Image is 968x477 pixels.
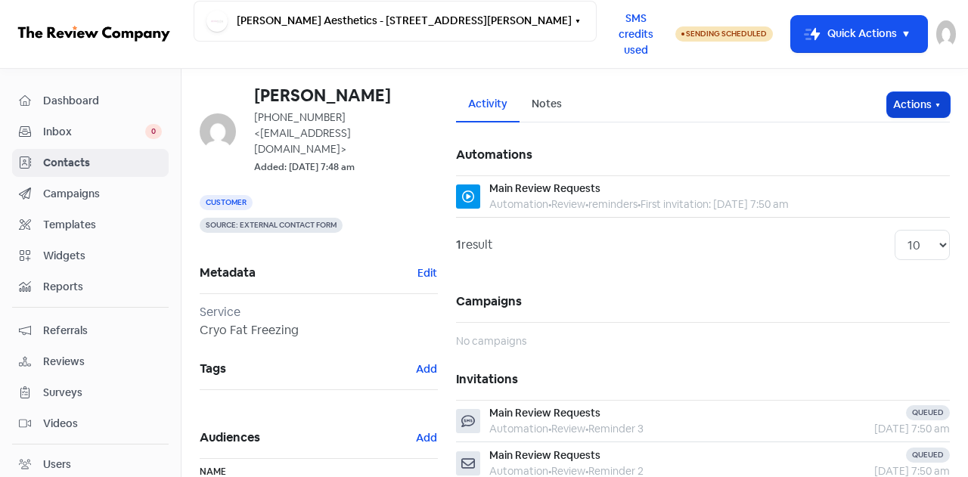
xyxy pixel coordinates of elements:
[43,457,71,472] div: Users
[791,16,927,52] button: Quick Actions
[489,181,600,197] div: Main Review Requests
[43,385,162,401] span: Surveys
[12,180,169,208] a: Campaigns
[415,361,438,378] button: Add
[43,124,145,140] span: Inbox
[906,405,950,420] div: Queued
[43,354,162,370] span: Reviews
[588,197,638,211] span: reminders
[43,93,162,109] span: Dashboard
[200,321,438,339] div: Cryo Fat Freezing
[638,197,641,211] b: •
[456,237,461,252] strong: 1
[12,242,169,270] a: Widgets
[610,11,662,58] span: SMS credits used
[254,160,355,175] small: Added: [DATE] 7:48 am
[194,1,597,42] button: [PERSON_NAME] Aesthetics - [STREET_ADDRESS][PERSON_NAME]
[548,197,551,211] b: •
[43,279,162,295] span: Reports
[43,186,162,202] span: Campaigns
[799,421,950,437] div: [DATE] 7:50 am
[686,29,767,39] span: Sending Scheduled
[456,135,950,175] h5: Automations
[12,317,169,345] a: Referrals
[43,416,162,432] span: Videos
[12,211,169,239] a: Templates
[200,303,438,321] div: Service
[200,195,253,210] span: Customer
[43,248,162,264] span: Widgets
[43,217,162,233] span: Templates
[936,20,956,48] img: User
[415,429,438,447] button: Add
[456,359,950,400] h5: Invitations
[551,197,585,211] span: Review
[585,422,588,435] b: •
[12,118,169,146] a: Inbox 0
[641,197,789,211] span: First invitation: [DATE] 7:50 am
[12,348,169,376] a: Reviews
[489,406,600,420] span: Main Review Requests
[417,265,438,282] button: Edit
[489,197,548,211] span: Automation
[254,87,438,104] h6: [PERSON_NAME]
[12,379,169,407] a: Surveys
[597,25,675,41] a: SMS credits used
[887,92,950,117] button: Actions
[43,155,162,171] span: Contacts
[145,124,162,139] span: 0
[12,149,169,177] a: Contacts
[12,273,169,301] a: Reports
[489,448,600,462] span: Main Review Requests
[675,25,773,43] a: Sending Scheduled
[200,218,343,233] span: Source: External contact form
[456,236,493,254] div: result
[456,281,950,322] h5: Campaigns
[200,358,415,380] span: Tags
[12,410,169,438] a: Videos
[906,448,950,463] div: Queued
[200,262,417,284] span: Metadata
[468,96,507,112] div: Activity
[200,113,236,150] img: 508e7abe94d59768fd1ae1dcfbc95716
[456,334,526,348] span: No campaigns
[254,126,351,156] span: <[EMAIL_ADDRESS][DOMAIN_NAME]>
[585,197,588,211] b: •
[12,87,169,115] a: Dashboard
[254,110,438,157] div: [PHONE_NUMBER]
[548,422,551,435] b: •
[532,96,562,112] div: Notes
[200,426,415,449] span: Audiences
[489,421,644,437] div: Automation Review Reminder 3
[43,323,162,339] span: Referrals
